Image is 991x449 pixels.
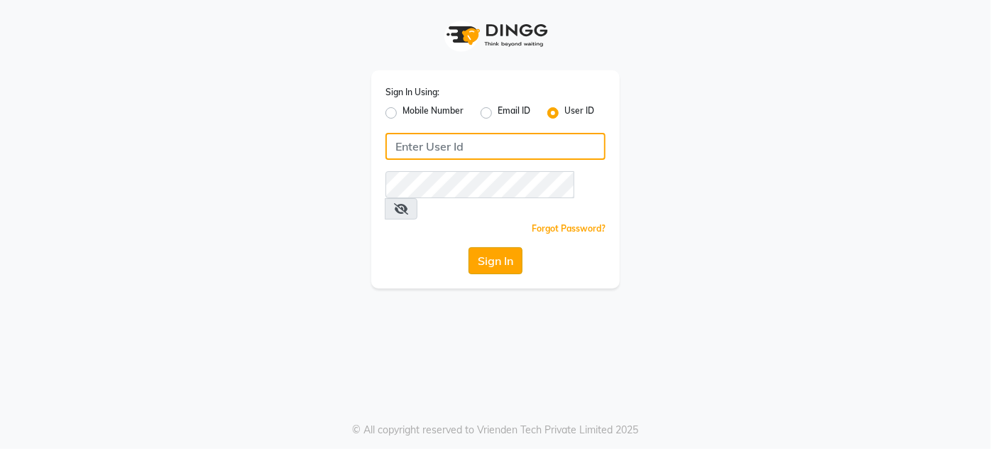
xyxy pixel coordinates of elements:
[564,104,594,121] label: User ID
[385,86,439,99] label: Sign In Using:
[385,133,606,160] input: Username
[385,171,574,198] input: Username
[469,247,522,274] button: Sign In
[439,14,552,56] img: logo1.svg
[403,104,464,121] label: Mobile Number
[532,223,606,234] a: Forgot Password?
[498,104,530,121] label: Email ID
